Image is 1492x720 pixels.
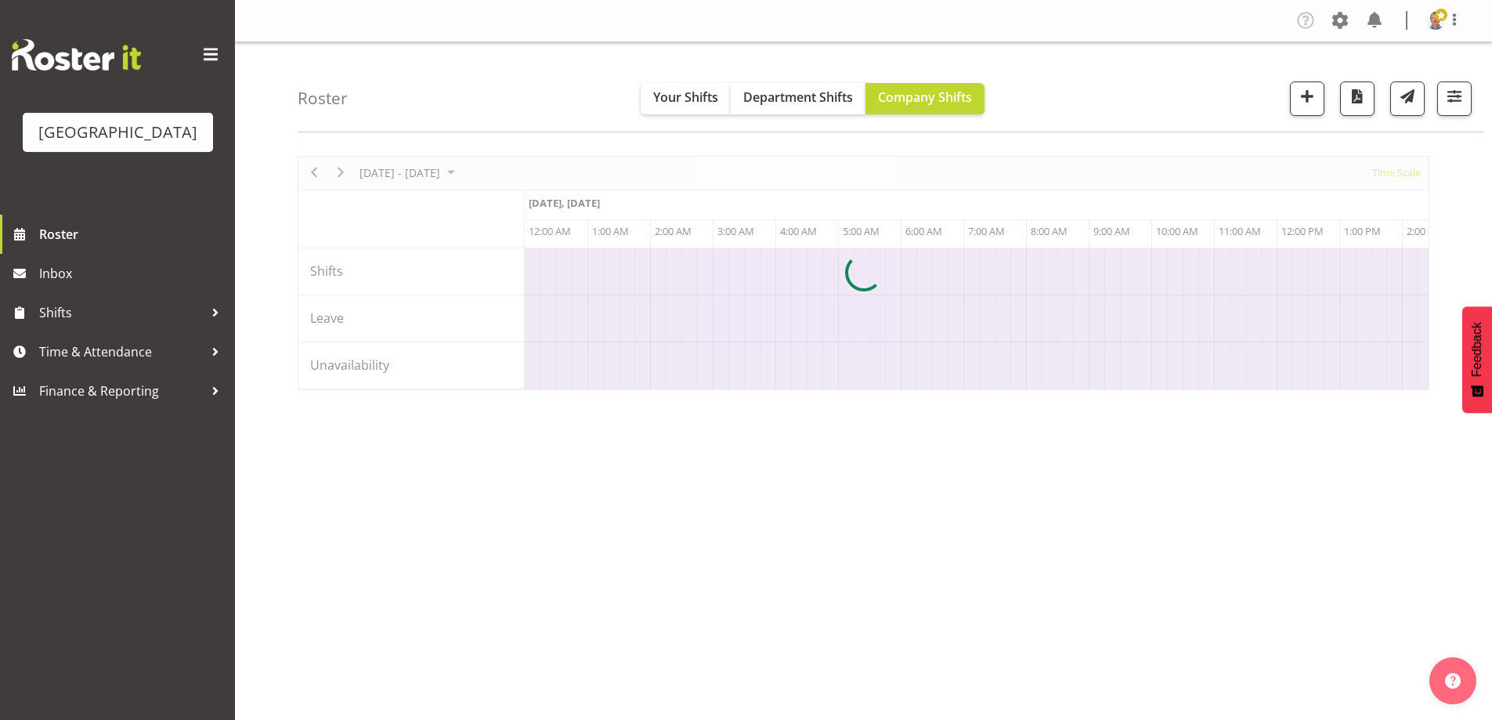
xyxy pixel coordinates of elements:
span: Company Shifts [878,89,972,106]
h4: Roster [298,89,348,107]
button: Send a list of all shifts for the selected filtered period to all rostered employees. [1390,81,1425,116]
span: Finance & Reporting [39,379,204,403]
button: Feedback - Show survey [1462,306,1492,413]
img: help-xxl-2.png [1445,673,1461,689]
span: Your Shifts [653,89,718,106]
span: Inbox [39,262,227,285]
button: Department Shifts [731,83,865,114]
button: Company Shifts [865,83,984,114]
span: Department Shifts [743,89,853,106]
div: [GEOGRAPHIC_DATA] [38,121,197,144]
span: Feedback [1470,322,1484,377]
span: Roster [39,223,227,246]
button: Filter Shifts [1437,81,1472,116]
img: cian-ocinnseala53500ffac99bba29ecca3b151d0be656.png [1426,11,1445,30]
img: Rosterit website logo [12,39,141,71]
button: Add a new shift [1290,81,1324,116]
button: Your Shifts [641,83,731,114]
button: Download a PDF of the roster according to the set date range. [1340,81,1375,116]
span: Shifts [39,301,204,324]
span: Time & Attendance [39,340,204,364]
